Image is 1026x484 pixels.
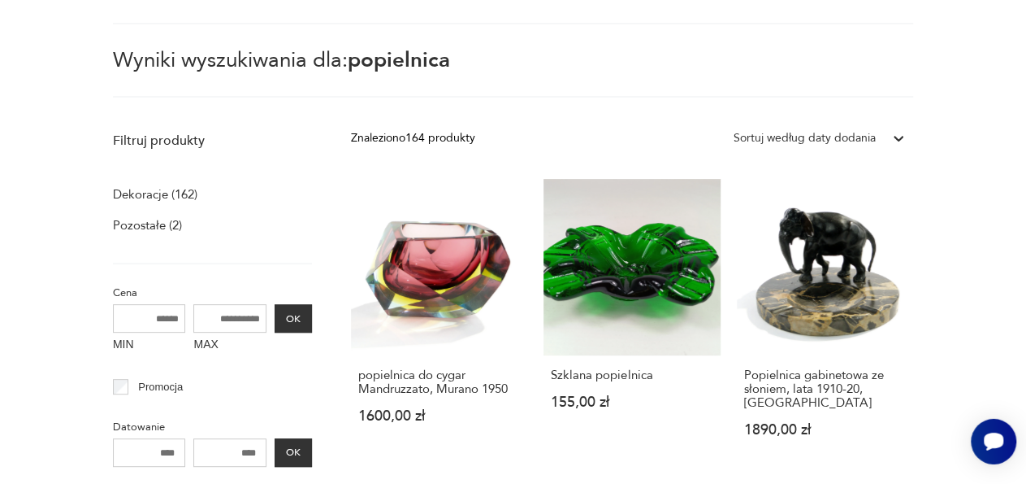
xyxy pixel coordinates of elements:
p: Promocja [138,378,183,396]
div: Znaleziono 164 produkty [351,129,475,147]
label: MAX [193,333,266,359]
a: Popielnica gabinetowa ze słoniem, lata 1910-20, WiedeńPopielnica gabinetowa ze słoniem, lata 1910... [737,179,913,469]
a: Dekoracje (162) [113,183,197,206]
label: MIN [113,333,186,359]
h3: popielnica do cygar Mandruzzato, Murano 1950 [358,368,520,396]
h3: Szklana popielnica [551,368,712,382]
button: OK [275,438,312,467]
h3: Popielnica gabinetowa ze słoniem, lata 1910-20, [GEOGRAPHIC_DATA] [744,368,906,410]
a: popielnica do cygar Mandruzzato, Murano 1950popielnica do cygar Mandruzzato, Murano 19501600,00 zł [351,179,527,469]
iframe: Smartsupp widget button [971,419,1016,464]
a: Pozostałe (2) [113,214,182,237]
p: Cena [113,284,312,302]
button: OK [275,304,312,333]
p: 1890,00 zł [744,423,906,437]
a: Szklana popielnicaSzklana popielnica155,00 zł [543,179,720,469]
p: Datowanie [113,418,312,436]
p: Filtruj produkty [113,132,312,150]
span: popielnica [348,46,450,75]
p: Wyniki wyszukiwania dla: [113,50,913,98]
p: 1600,00 zł [358,409,520,423]
p: 155,00 zł [551,395,712,409]
div: Sortuj według daty dodania [734,129,876,147]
